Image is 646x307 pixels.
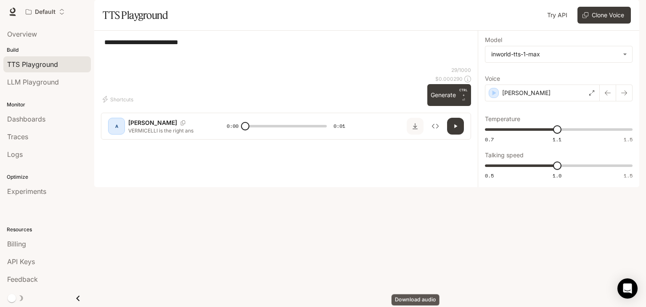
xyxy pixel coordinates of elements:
p: Voice [485,76,500,82]
button: GenerateCTRL +⏎ [427,84,471,106]
p: Default [35,8,56,16]
div: A [110,119,123,133]
p: CTRL + [459,87,468,98]
button: Copy Voice ID [177,120,189,125]
p: [PERSON_NAME] [128,119,177,127]
span: 1.1 [553,136,561,143]
p: Talking speed [485,152,524,158]
button: Open workspace menu [22,3,69,20]
p: [PERSON_NAME] [502,89,551,97]
div: Download audio [392,294,439,306]
h1: TTS Playground [103,7,168,24]
a: Try API [544,7,571,24]
div: inworld-tts-1-max [491,50,619,58]
div: Open Intercom Messenger [617,278,638,299]
button: Shortcuts [101,93,137,106]
p: VERMICELLI is the right ans [128,127,207,134]
p: Model [485,37,502,43]
button: Inspect [427,118,444,135]
span: 0.5 [485,172,494,179]
span: 1.0 [553,172,561,179]
button: Download audio [407,118,424,135]
p: 29 / 1000 [451,66,471,74]
span: 0:00 [227,122,238,130]
p: $ 0.000290 [435,75,463,82]
button: Clone Voice [577,7,631,24]
div: inworld-tts-1-max [485,46,632,62]
p: ⏎ [459,87,468,103]
span: 1.5 [624,172,633,179]
span: 0.7 [485,136,494,143]
span: 1.5 [624,136,633,143]
p: Temperature [485,116,520,122]
span: 0:01 [334,122,345,130]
